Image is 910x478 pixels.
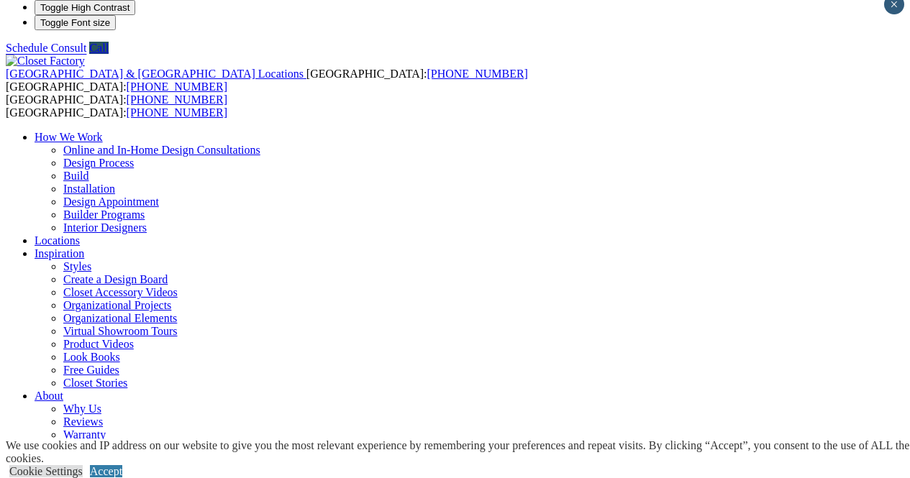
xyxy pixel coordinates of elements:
[63,157,134,169] a: Design Process
[63,273,168,285] a: Create a Design Board
[63,325,178,337] a: Virtual Showroom Tours
[63,428,106,441] a: Warranty
[127,93,227,106] a: [PHONE_NUMBER]
[63,144,260,156] a: Online and In-Home Design Consultations
[9,465,83,477] a: Cookie Settings
[63,312,177,324] a: Organizational Elements
[35,234,80,247] a: Locations
[63,377,127,389] a: Closet Stories
[63,183,115,195] a: Installation
[127,81,227,93] a: [PHONE_NUMBER]
[63,351,120,363] a: Look Books
[6,439,910,465] div: We use cookies and IP address on our website to give you the most relevant experience by remember...
[63,170,89,182] a: Build
[6,68,304,80] span: [GEOGRAPHIC_DATA] & [GEOGRAPHIC_DATA] Locations
[40,2,129,13] span: Toggle High Contrast
[63,208,145,221] a: Builder Programs
[63,299,171,311] a: Organizational Projects
[6,68,528,93] span: [GEOGRAPHIC_DATA]: [GEOGRAPHIC_DATA]:
[63,364,119,376] a: Free Guides
[63,221,147,234] a: Interior Designers
[35,247,84,259] a: Inspiration
[40,17,110,28] span: Toggle Font size
[127,106,227,119] a: [PHONE_NUMBER]
[63,286,178,298] a: Closet Accessory Videos
[63,403,101,415] a: Why Us
[63,196,159,208] a: Design Appointment
[6,55,85,68] img: Closet Factory
[63,260,91,272] a: Styles
[35,390,63,402] a: About
[63,338,134,350] a: Product Videos
[90,465,122,477] a: Accept
[6,68,306,80] a: [GEOGRAPHIC_DATA] & [GEOGRAPHIC_DATA] Locations
[35,15,116,30] button: Toggle Font size
[427,68,527,80] a: [PHONE_NUMBER]
[35,131,103,143] a: How We Work
[6,93,227,119] span: [GEOGRAPHIC_DATA]: [GEOGRAPHIC_DATA]:
[6,42,86,54] a: Schedule Consult
[89,42,109,54] a: Call
[63,415,103,428] a: Reviews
